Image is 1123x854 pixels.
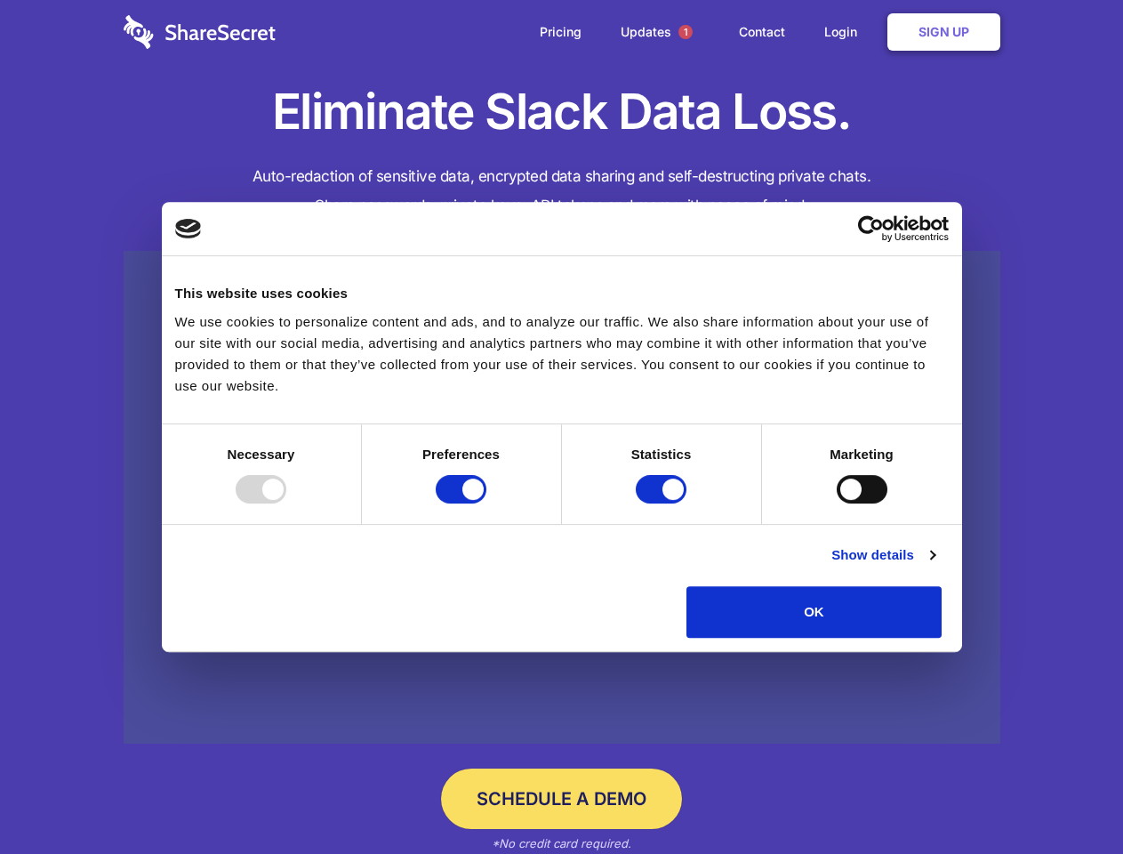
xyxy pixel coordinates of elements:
a: Show details [831,544,934,566]
h1: Eliminate Slack Data Loss. [124,80,1000,144]
a: Login [806,4,884,60]
strong: Preferences [422,447,500,462]
em: *No credit card required. [492,836,631,850]
strong: Statistics [631,447,692,462]
img: logo [175,219,202,238]
a: Usercentrics Cookiebot - opens in a new window [793,215,949,242]
div: We use cookies to personalize content and ads, and to analyze our traffic. We also share informat... [175,311,949,397]
a: Contact [721,4,803,60]
a: Schedule a Demo [441,769,682,829]
a: Pricing [522,4,599,60]
strong: Necessary [228,447,295,462]
a: Sign Up [887,13,1000,51]
img: logo-wordmark-white-trans-d4663122ce5f474addd5e946df7df03e33cb6a1c49d2221995e7729f52c070b2.svg [124,15,276,49]
strong: Marketing [830,447,894,462]
h4: Auto-redaction of sensitive data, encrypted data sharing and self-destructing private chats. Shar... [124,162,1000,221]
button: OK [686,586,942,638]
div: This website uses cookies [175,283,949,304]
span: 1 [678,25,693,39]
a: Wistia video thumbnail [124,251,1000,745]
